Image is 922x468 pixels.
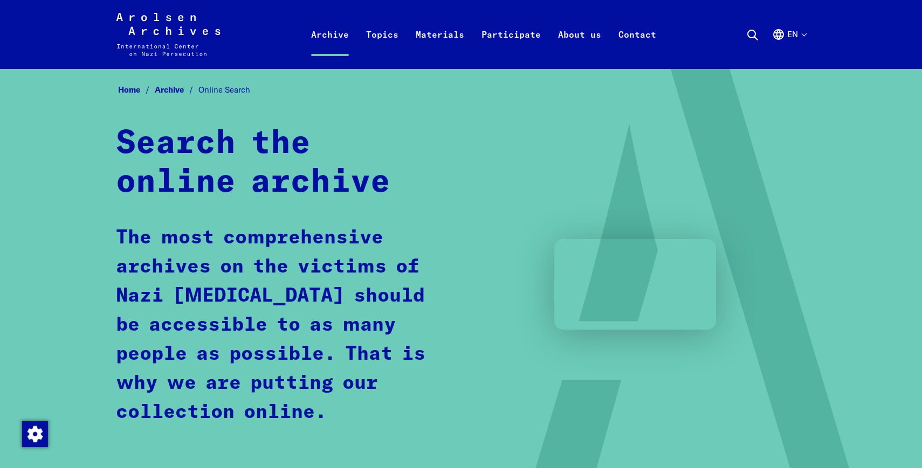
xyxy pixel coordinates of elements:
[473,26,549,69] a: Participate
[22,421,47,446] div: Change consent
[610,26,665,69] a: Contact
[116,82,806,99] nav: Breadcrumb
[116,128,390,199] strong: Search the online archive
[155,85,198,95] a: Archive
[302,13,665,56] nav: Primary
[407,26,473,69] a: Materials
[22,421,48,447] img: Change consent
[118,85,155,95] a: Home
[116,223,442,427] p: The most comprehensive archives on the victims of Nazi [MEDICAL_DATA] should be accessible to as ...
[772,28,806,67] button: English, language selection
[198,85,250,95] span: Online Search
[302,26,357,69] a: Archive
[549,26,610,69] a: About us
[357,26,407,69] a: Topics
